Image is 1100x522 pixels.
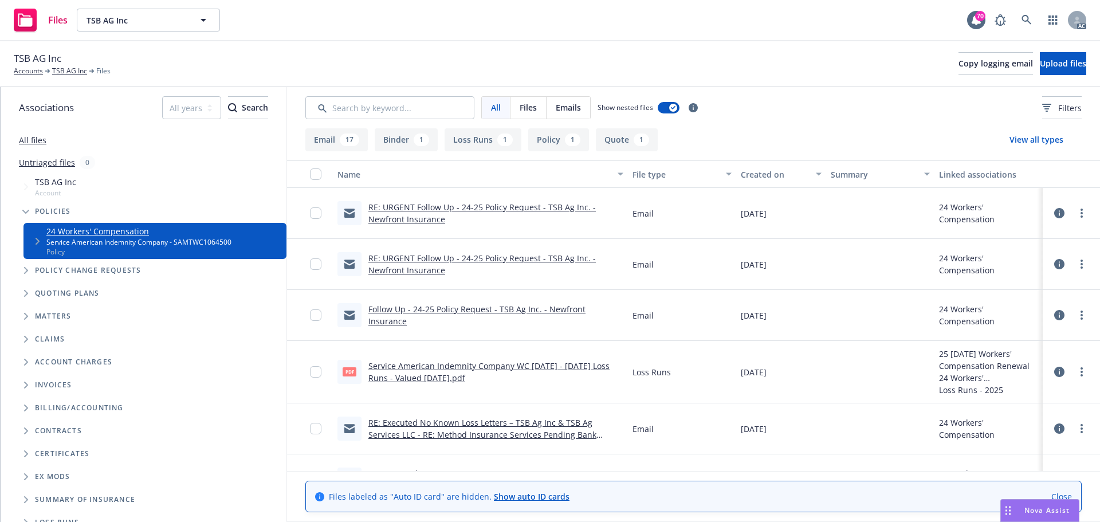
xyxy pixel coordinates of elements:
a: All files [19,135,46,146]
a: more [1075,365,1089,379]
div: 1 [497,134,513,146]
span: All [491,101,501,113]
button: Upload files [1040,52,1086,75]
span: Nova Assist [1024,505,1070,515]
div: Summary [831,168,917,180]
a: more [1075,308,1089,322]
span: Certificates [35,450,89,457]
span: Summary of insurance [35,496,135,503]
div: Created on [741,168,809,180]
span: Upload files [1040,58,1086,69]
div: 1 [634,134,649,146]
span: TSB AG Inc [35,176,76,188]
a: RE: URGENT Follow Up - 24-25 Policy Request - TSB Ag Inc. - Newfront Insurance [368,253,596,276]
div: 24 Workers' Compensation [939,372,1038,384]
div: 24 Workers' Compensation [939,303,1038,327]
button: Copy logging email [958,52,1033,75]
span: [DATE] [741,258,767,270]
button: TSB AG Inc [77,9,220,32]
span: Files [96,66,111,76]
button: Created on [736,160,826,188]
button: View all types [991,128,1082,151]
a: TSB AG Inc [52,66,87,76]
a: Search [1015,9,1038,32]
button: SearchSearch [228,96,268,119]
span: Email [632,423,654,435]
div: 24 Workers' Compensation [939,417,1038,441]
span: Filters [1042,102,1082,114]
span: Account charges [35,359,112,366]
div: Tree Example [1,174,286,397]
div: 0 [80,156,95,169]
span: Loss Runs [632,366,671,378]
span: TSB AG Inc [87,14,186,26]
div: File type [632,168,719,180]
div: 24 Workers' Compensation [939,201,1038,225]
span: Email [632,207,654,219]
div: 25 [DATE] Workers' Compensation Renewal [939,348,1038,372]
span: [DATE] [741,423,767,435]
a: Report a Bug [989,9,1012,32]
input: Toggle Row Selected [310,366,321,378]
a: Close [1051,490,1072,503]
span: [DATE] [741,309,767,321]
span: Email [632,258,654,270]
div: Loss Runs - 2025 [939,384,1038,396]
span: Email [632,309,654,321]
div: 1 [414,134,429,146]
span: Quoting plans [35,290,100,297]
input: Search by keyword... [305,96,474,119]
a: Switch app [1042,9,1064,32]
span: Invoices [35,382,72,388]
span: Contracts [35,427,82,434]
button: Policy [528,128,589,151]
span: Policies [35,208,71,215]
button: Nova Assist [1000,499,1079,522]
span: TSB AG Inc [14,51,61,66]
input: Toggle Row Selected [310,309,321,321]
button: Name [333,160,628,188]
input: Select all [310,168,321,180]
button: Linked associations [934,160,1043,188]
span: Copy logging email [958,58,1033,69]
a: RE: Executed No Known Loss Letters – TSB Ag Inc & TSB Ag Services LLC - RE: Method Insurance Serv... [368,417,596,452]
div: Drag to move [1001,500,1015,521]
span: Files [48,15,68,25]
div: 24 Workers' Compensation [939,468,1038,492]
div: 1 [565,134,580,146]
div: 24 Workers' Compensation [939,252,1038,276]
div: Name [337,168,611,180]
button: Email [305,128,368,151]
div: Service American Indemnity Company - SAMTWC1064500 [46,237,231,247]
div: 70 [975,11,985,21]
a: Show auto ID cards [494,491,569,502]
span: [DATE] [741,207,767,219]
button: Binder [375,128,438,151]
a: more [1075,422,1089,435]
button: Summary [826,160,934,188]
span: Emails [556,101,581,113]
a: Accounts [14,66,43,76]
span: Ex Mods [35,473,70,480]
span: Filters [1058,102,1082,114]
span: Matters [35,313,71,320]
div: Linked associations [939,168,1038,180]
span: Show nested files [598,103,653,112]
div: 17 [340,134,359,146]
span: Policy [46,247,231,257]
span: Billing/Accounting [35,405,124,411]
span: Claims [35,336,65,343]
a: Follow Up - 24-25 Policy Request - TSB Ag Inc. - Newfront Insurance [368,304,586,327]
button: Filters [1042,96,1082,119]
a: more [1075,257,1089,271]
a: RE: URGENT Follow Up - 24-25 Policy Request - TSB Ag Inc. - Newfront Insurance [368,202,596,225]
div: Search [228,97,268,119]
a: more [1075,206,1089,220]
svg: Search [228,103,237,112]
a: RE: Executed No Known Loss Letters – TSB Ag Inc & TSB Ag Services LLC - RE: Method Insurance Serv... [368,468,596,503]
a: 24 Workers' Compensation [46,225,231,237]
span: Files labeled as "Auto ID card" are hidden. [329,490,569,503]
span: Associations [19,100,74,115]
button: Quote [596,128,658,151]
span: Policy change requests [35,267,141,274]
